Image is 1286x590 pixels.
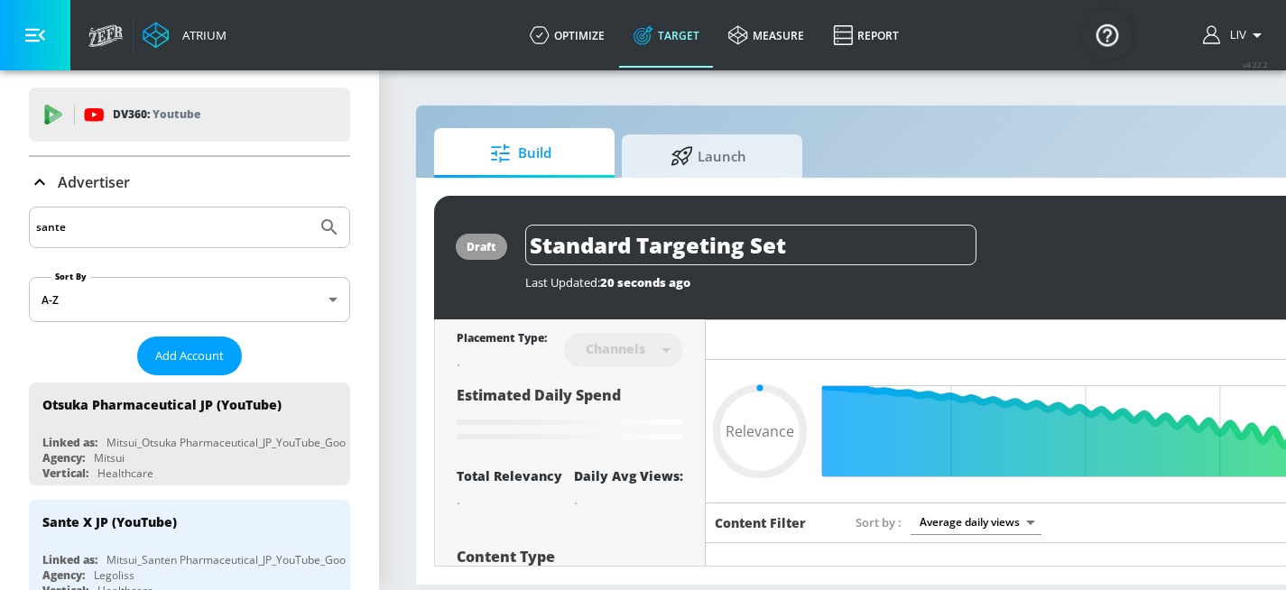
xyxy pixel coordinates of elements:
[106,435,380,450] div: Mitsui_Otsuka Pharmaceutical_JP_YouTube_GoogleAds
[457,549,683,564] div: Content Type
[36,216,310,239] input: Search by name
[1082,9,1133,60] button: Open Resource Center
[452,132,589,175] span: Build
[97,466,153,481] div: Healthcare
[310,207,349,247] button: Submit Search
[819,3,913,68] a: Report
[29,383,350,485] div: Otsuka Pharmaceutical JP (YouTube)Linked as:Mitsui_Otsuka Pharmaceutical_JP_YouTube_GoogleAdsAgen...
[1203,24,1268,46] button: Liv
[58,172,130,192] p: Advertiser
[113,105,200,124] p: DV360:
[600,274,690,290] span: 20 seconds ago
[640,134,777,178] span: Launch
[153,105,200,124] p: Youtube
[619,3,714,68] a: Target
[457,385,683,446] div: Estimated Daily Spend
[1243,60,1268,69] span: v 4.22.2
[143,22,227,49] a: Atrium
[577,341,654,356] div: Channels
[1223,29,1246,41] span: login as: liv.ho@zefr.com
[726,424,794,438] span: Relevance
[42,466,88,481] div: Vertical:
[457,385,621,405] span: Estimated Daily Spend
[42,435,97,450] div: Linked as:
[457,467,562,484] div: Total Relevancy
[714,3,819,68] a: measure
[106,552,380,567] div: Mitsui_Santen Pharmaceutical_JP_YouTube_GoogleAds
[42,450,85,466] div: Agency:
[137,336,242,375] button: Add Account
[911,510,1041,534] div: Average daily views
[94,567,134,583] div: Legoliss
[42,552,97,567] div: Linked as:
[515,3,619,68] a: optimize
[175,27,227,43] div: Atrium
[29,157,350,207] div: Advertiser
[467,239,496,254] div: draft
[42,513,177,530] div: Sante X JP (YouTube)
[155,346,224,366] span: Add Account
[29,277,350,322] div: A-Z
[856,514,902,530] span: Sort by
[42,396,282,413] div: Otsuka Pharmaceutical JP (YouTube)
[51,271,90,282] label: Sort By
[29,88,350,142] div: DV360: Youtube
[94,450,125,466] div: Mitsui
[715,514,806,531] h6: Content Filter
[42,567,85,583] div: Agency:
[457,330,547,349] div: Placement Type:
[574,467,683,484] div: Daily Avg Views:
